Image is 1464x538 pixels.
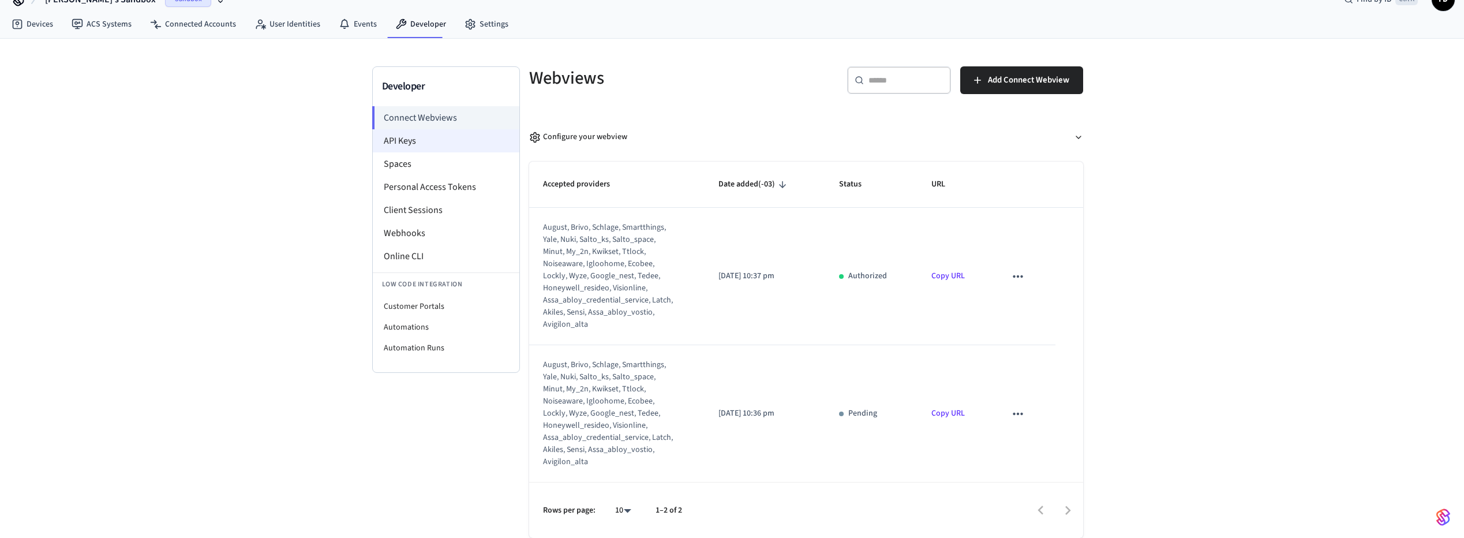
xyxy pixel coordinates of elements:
a: Settings [455,14,518,35]
h3: Developer [382,79,510,95]
li: Webhooks [373,222,519,245]
li: Client Sessions [373,199,519,222]
img: SeamLogoGradient.69752ec5.svg [1436,508,1450,526]
span: URL [931,175,960,193]
a: Developer [386,14,455,35]
button: Configure your webview [529,122,1083,152]
li: Spaces [373,152,519,175]
a: User Identities [245,14,330,35]
div: august, brivo, schlage, smartthings, yale, nuki, salto_ks, salto_space, minut, my_2n, kwikset, tt... [543,359,676,468]
li: Personal Access Tokens [373,175,519,199]
table: sticky table [529,162,1083,483]
li: Connect Webviews [372,106,519,129]
a: Copy URL [931,270,965,282]
a: ACS Systems [62,14,141,35]
a: Devices [2,14,62,35]
a: Copy URL [931,408,965,419]
li: Automations [373,317,519,338]
div: Configure your webview [529,131,627,143]
li: API Keys [373,129,519,152]
span: Accepted providers [543,175,625,193]
p: Pending [848,408,877,420]
p: [DATE] 10:36 pm [718,408,811,420]
li: Low Code Integration [373,272,519,296]
div: august, brivo, schlage, smartthings, yale, nuki, salto_ks, salto_space, minut, my_2n, kwikset, tt... [543,222,676,331]
p: Authorized [848,270,887,282]
span: Date added(-03) [718,175,790,193]
li: Customer Portals [373,296,519,317]
p: 1–2 of 2 [656,505,682,517]
p: [DATE] 10:37 pm [718,270,811,282]
button: Add Connect Webview [960,66,1083,94]
li: Automation Runs [373,338,519,358]
p: Rows per page: [543,505,596,517]
a: Connected Accounts [141,14,245,35]
li: Online CLI [373,245,519,268]
span: Add Connect Webview [988,73,1069,88]
div: 10 [609,502,637,519]
span: Status [839,175,877,193]
a: Events [330,14,386,35]
h5: Webviews [529,66,799,90]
